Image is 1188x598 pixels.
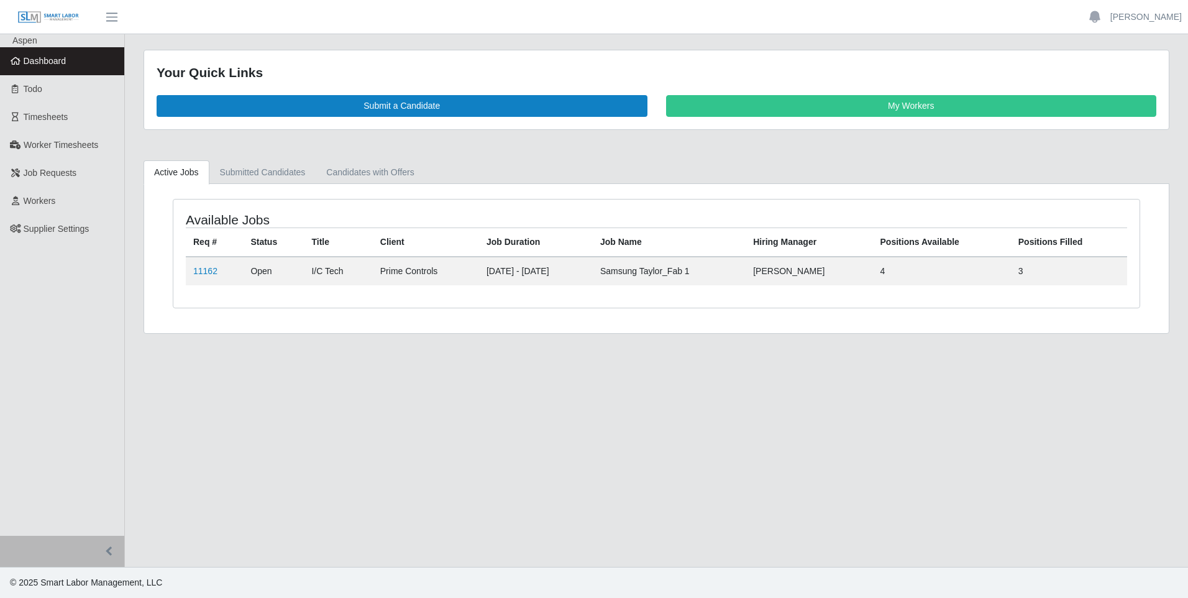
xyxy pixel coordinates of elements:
[24,140,98,150] span: Worker Timesheets
[24,224,89,234] span: Supplier Settings
[243,257,304,285] td: Open
[316,160,424,185] a: Candidates with Offers
[193,266,217,276] a: 11162
[24,84,42,94] span: Todo
[24,168,77,178] span: Job Requests
[873,228,1011,257] th: Positions Available
[593,257,746,285] td: Samsung Taylor_Fab 1
[1110,11,1182,24] a: [PERSON_NAME]
[24,112,68,122] span: Timesheets
[186,212,567,228] h4: Available Jobs
[186,228,243,257] th: Req #
[1011,257,1127,285] td: 3
[746,257,872,285] td: [PERSON_NAME]
[24,196,56,206] span: Workers
[157,63,1156,83] div: Your Quick Links
[1011,228,1127,257] th: Positions Filled
[24,56,66,66] span: Dashboard
[12,35,37,45] span: Aspen
[373,257,479,285] td: Prime Controls
[873,257,1011,285] td: 4
[593,228,746,257] th: Job Name
[666,95,1157,117] a: My Workers
[746,228,872,257] th: Hiring Manager
[479,228,593,257] th: Job Duration
[17,11,80,24] img: SLM Logo
[157,95,647,117] a: Submit a Candidate
[479,257,593,285] td: [DATE] - [DATE]
[144,160,209,185] a: Active Jobs
[10,577,162,587] span: © 2025 Smart Labor Management, LLC
[304,228,372,257] th: Title
[304,257,372,285] td: I/C Tech
[243,228,304,257] th: Status
[373,228,479,257] th: Client
[209,160,316,185] a: Submitted Candidates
